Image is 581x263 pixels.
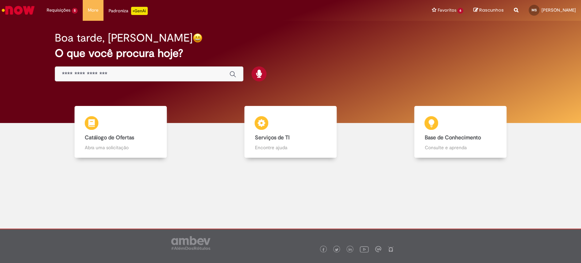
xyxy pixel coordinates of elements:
[375,246,381,252] img: logo_footer_workplace.png
[457,8,463,14] span: 6
[360,245,369,253] img: logo_footer_youtube.png
[109,7,148,15] div: Padroniza
[335,248,338,251] img: logo_footer_twitter.png
[36,106,206,158] a: Catálogo de Ofertas Abra uma solicitação
[479,7,504,13] span: Rascunhos
[424,144,496,151] p: Consulte e aprenda
[85,144,156,151] p: Abra uma solicitação
[55,47,526,59] h2: O que você procura hoje?
[85,134,134,141] b: Catálogo de Ofertas
[473,7,504,14] a: Rascunhos
[72,8,78,14] span: 5
[171,236,210,250] img: logo_footer_ambev_rotulo_gray.png
[542,7,576,13] span: [PERSON_NAME]
[255,144,326,151] p: Encontre ajuda
[206,106,375,158] a: Serviços de TI Encontre ajuda
[349,248,352,252] img: logo_footer_linkedin.png
[322,248,325,251] img: logo_footer_facebook.png
[424,134,481,141] b: Base de Conhecimento
[47,7,70,14] span: Requisições
[255,134,289,141] b: Serviços de TI
[375,106,545,158] a: Base de Conhecimento Consulte e aprenda
[1,3,36,17] img: ServiceNow
[131,7,148,15] p: +GenAi
[437,7,456,14] span: Favoritos
[88,7,98,14] span: More
[193,33,203,43] img: happy-face.png
[532,8,537,12] span: MS
[55,32,193,44] h2: Boa tarde, [PERSON_NAME]
[388,246,394,252] img: logo_footer_naosei.png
